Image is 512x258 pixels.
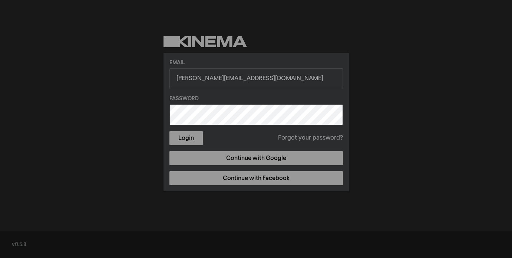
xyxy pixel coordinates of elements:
[169,59,343,67] label: Email
[169,95,343,103] label: Password
[169,131,203,145] button: Login
[169,171,343,185] a: Continue with Facebook
[12,241,500,249] div: v0.5.8
[278,134,343,143] a: Forgot your password?
[169,151,343,165] a: Continue with Google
